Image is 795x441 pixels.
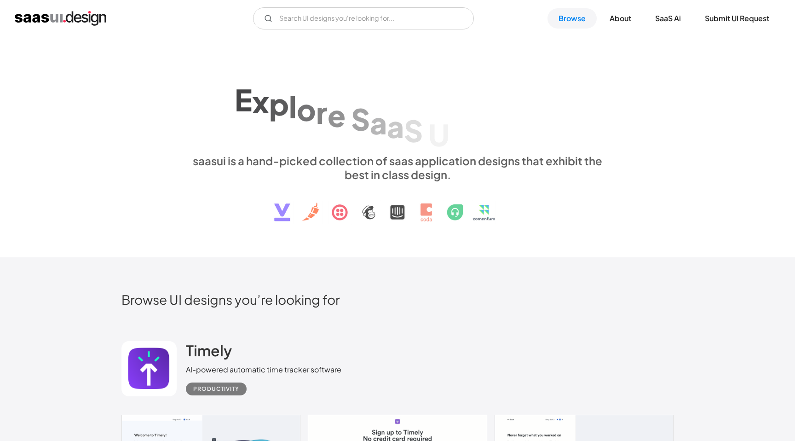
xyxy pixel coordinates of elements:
a: Timely [186,341,232,364]
div: S [404,113,423,148]
a: About [599,8,642,29]
img: text, icon, saas logo [258,181,537,229]
h2: Browse UI designs you’re looking for [121,291,674,308]
div: E [235,82,252,117]
div: x [252,84,269,120]
a: Browse [547,8,597,29]
div: o [297,92,316,127]
h2: Timely [186,341,232,360]
a: SaaS Ai [644,8,692,29]
div: saasui is a hand-picked collection of saas application designs that exhibit the best in class des... [186,154,609,181]
h1: Explore SaaS UI design patterns & interactions. [186,74,609,145]
div: e [328,98,346,133]
div: S [351,101,370,137]
div: r [316,94,328,130]
div: p [269,86,289,122]
div: a [370,105,387,140]
div: Productivity [193,383,239,395]
div: AI-powered automatic time tracker software [186,364,341,375]
a: home [15,11,106,26]
input: Search UI designs you're looking for... [253,7,474,29]
a: Submit UI Request [694,8,780,29]
div: l [289,89,297,124]
form: Email Form [253,7,474,29]
div: U [428,117,449,153]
